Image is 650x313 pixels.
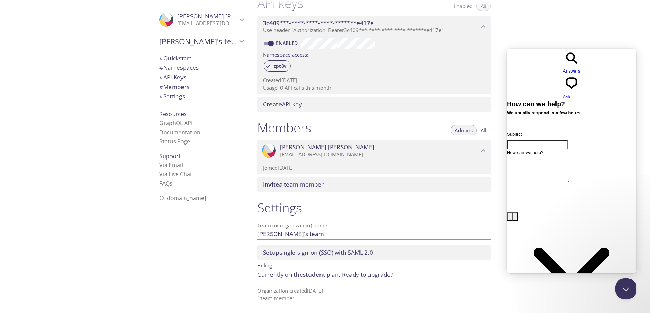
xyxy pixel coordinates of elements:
a: upgrade [367,271,391,278]
span: Setup [263,248,279,256]
span: Ready to ? [342,271,393,278]
h1: Members [257,120,311,135]
span: Quickstart [159,54,191,62]
p: Billing: [257,260,491,270]
span: Resources [159,110,187,118]
label: Team (or organization) name: [257,223,329,228]
div: Satvik Vemulapalli [154,8,249,31]
span: # [159,54,163,62]
span: # [159,92,163,100]
div: Satvik Vemulapalli [257,140,491,161]
span: student [303,271,325,278]
span: Settings [159,92,185,100]
div: Setup SSO [257,245,491,260]
div: Team Settings [154,92,249,101]
span: Support [159,152,181,160]
button: All [476,125,491,135]
div: zpt8v [264,60,291,72]
div: Create API Key [257,97,491,112]
span: Invite [263,180,279,188]
span: single-sign-on (SSO) with SAML 2.0 [263,248,373,256]
a: Via Live Chat [159,170,192,178]
span: API key [263,100,302,108]
span: # [159,64,163,72]
span: Members [159,83,189,91]
span: [PERSON_NAME] [PERSON_NAME] [280,143,374,151]
a: Enabled [275,40,301,46]
p: Created [DATE] [263,77,485,84]
div: API Keys [154,73,249,82]
div: Members [154,82,249,92]
p: Organization created [DATE] 1 team member [257,287,491,302]
span: [PERSON_NAME] [PERSON_NAME] [177,12,272,20]
p: Usage: 0 API calls this month [263,84,485,92]
span: API Keys [159,73,186,81]
span: # [159,73,163,81]
h1: Settings [257,200,491,216]
p: [EMAIL_ADDRESS][DOMAIN_NAME] [280,151,479,158]
p: Currently on the plan. [257,270,491,279]
span: # [159,83,163,91]
span: Namespaces [159,64,199,72]
a: Status Page [159,137,190,145]
a: GraphQL API [159,119,193,127]
span: [PERSON_NAME]'s team [159,37,237,46]
span: s [170,180,173,187]
a: Documentation [159,129,200,136]
iframe: Help Scout Beacon - Close [615,278,636,299]
div: Satvik's team [154,32,249,50]
div: Quickstart [154,54,249,63]
button: Admins [451,125,477,135]
span: zpt8v [269,63,290,69]
a: Via Email [159,161,183,169]
span: a team member [263,180,324,188]
iframe: Help Scout Beacon - Live Chat, Contact Form, and Knowledge Base [507,49,636,273]
div: Invite a team member [257,177,491,192]
label: Namespace access: [263,49,308,59]
p: Joined [DATE] [263,164,485,171]
span: © [DOMAIN_NAME] [159,194,206,202]
p: [EMAIL_ADDRESS][DOMAIN_NAME] [177,20,237,27]
span: Create [263,100,282,108]
div: Namespaces [154,63,249,73]
a: FAQ [159,180,173,187]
